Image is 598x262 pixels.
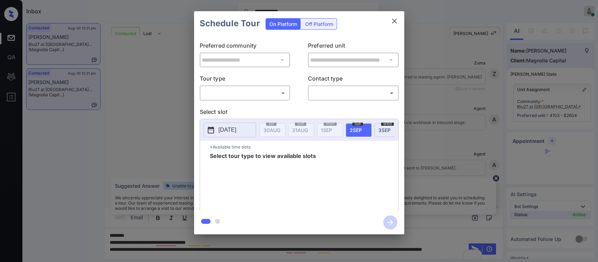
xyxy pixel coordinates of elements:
[204,123,256,137] button: [DATE]
[378,127,391,133] span: 3 SEP
[200,74,290,85] p: Tour type
[346,123,372,137] div: date-select
[350,127,362,133] span: 2 SEP
[210,153,316,209] span: Select tour type to view available slots
[308,74,399,85] p: Contact type
[210,141,398,153] p: *Available time slots
[308,41,399,53] p: Preferred unit
[266,19,301,29] div: On Platform
[352,122,363,126] span: tue
[194,11,266,36] h2: Schedule Tour
[219,126,236,134] p: [DATE]
[200,108,399,119] p: Select slot
[200,41,290,53] p: Preferred community
[374,123,400,137] div: date-select
[381,122,394,126] span: wed
[387,14,401,28] button: close
[302,19,337,29] div: Off Platform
